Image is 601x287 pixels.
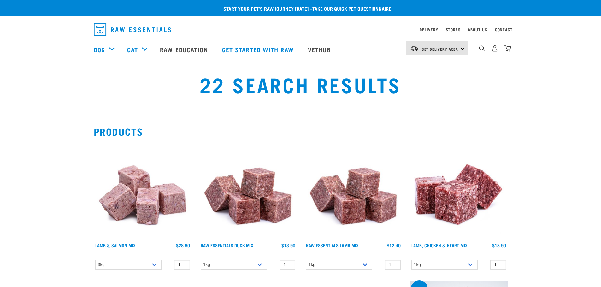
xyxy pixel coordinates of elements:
[94,126,508,137] h2: Products
[95,244,136,246] a: Lamb & Salmon Mix
[410,46,419,51] img: van-moving.png
[410,142,508,240] img: 1124 Lamb Chicken Heart Mix 01
[94,142,191,240] img: 1029 Lamb Salmon Mix 01
[89,21,513,38] nav: dropdown navigation
[94,45,105,54] a: Dog
[174,260,190,270] input: 1
[201,244,253,246] a: Raw Essentials Duck Mix
[154,37,215,62] a: Raw Education
[127,45,138,54] a: Cat
[280,260,295,270] input: 1
[492,45,498,52] img: user.png
[490,260,506,270] input: 1
[281,243,295,248] div: $13.90
[411,244,468,246] a: Lamb, Chicken & Heart Mix
[312,7,392,10] a: take our quick pet questionnaire.
[216,37,302,62] a: Get started with Raw
[420,28,438,31] a: Delivery
[111,73,489,95] h1: 22 Search Results
[304,142,402,240] img: ?1041 RE Lamb Mix 01
[385,260,401,270] input: 1
[504,45,511,52] img: home-icon@2x.png
[479,45,485,51] img: home-icon-1@2x.png
[422,48,458,50] span: Set Delivery Area
[199,142,297,240] img: ?1041 RE Lamb Mix 01
[387,243,401,248] div: $12.40
[495,28,513,31] a: Contact
[176,243,190,248] div: $28.90
[306,244,359,246] a: Raw Essentials Lamb Mix
[446,28,461,31] a: Stores
[302,37,339,62] a: Vethub
[492,243,506,248] div: $13.90
[468,28,487,31] a: About Us
[94,23,171,36] img: Raw Essentials Logo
